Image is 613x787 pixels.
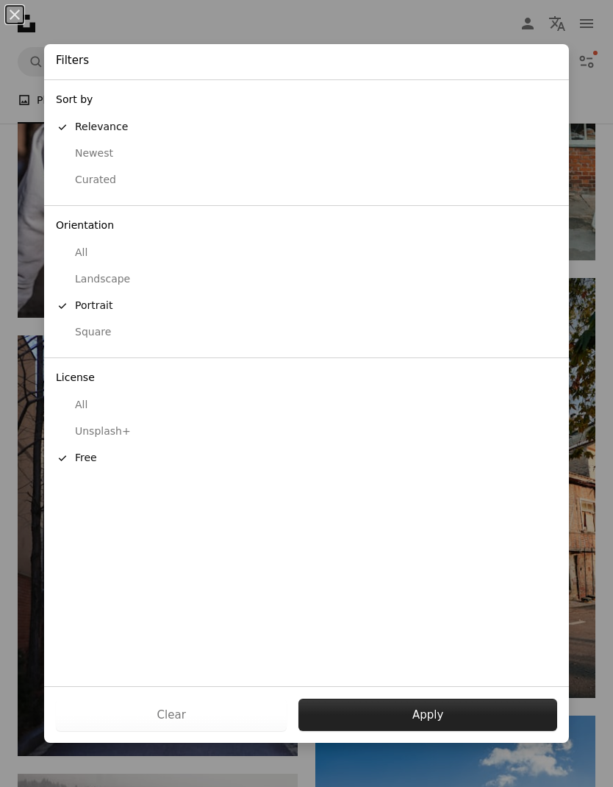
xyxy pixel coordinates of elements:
button: Square [44,319,569,346]
button: Relevance [44,114,569,140]
button: Curated [44,167,569,193]
div: Landscape [56,272,557,287]
button: Apply [298,699,557,731]
div: Free [56,451,557,466]
div: Sort by [44,86,569,114]
div: Curated [56,173,557,188]
button: All [44,240,569,266]
div: Portrait [56,299,557,313]
button: All [44,392,569,419]
button: Unsplash+ [44,419,569,445]
button: Clear [56,699,287,731]
button: Landscape [44,266,569,293]
div: License [44,364,569,392]
div: Unsplash+ [56,424,557,439]
div: Relevance [56,120,557,135]
button: Portrait [44,293,569,319]
div: Square [56,325,557,340]
div: All [56,398,557,413]
h4: Filters [56,53,89,68]
button: Newest [44,140,569,167]
div: Orientation [44,212,569,240]
div: All [56,246,557,260]
button: Free [44,445,569,471]
div: Newest [56,146,557,161]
